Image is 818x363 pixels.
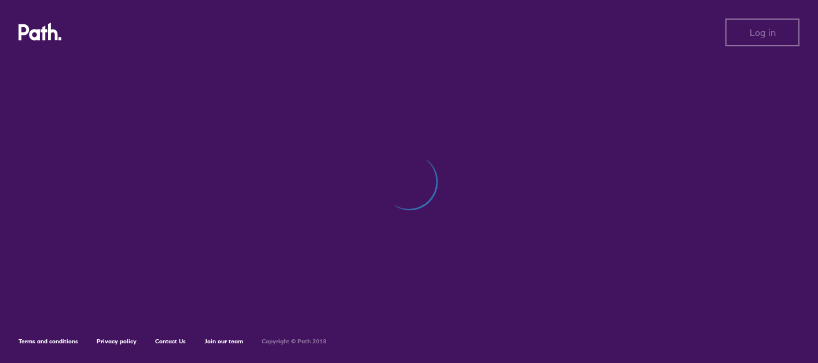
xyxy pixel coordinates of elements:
[97,338,137,345] a: Privacy policy
[725,19,799,46] button: Log in
[262,338,327,345] h6: Copyright © Path 2018
[19,338,78,345] a: Terms and conditions
[750,27,776,38] span: Log in
[155,338,186,345] a: Contact Us
[204,338,243,345] a: Join our team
